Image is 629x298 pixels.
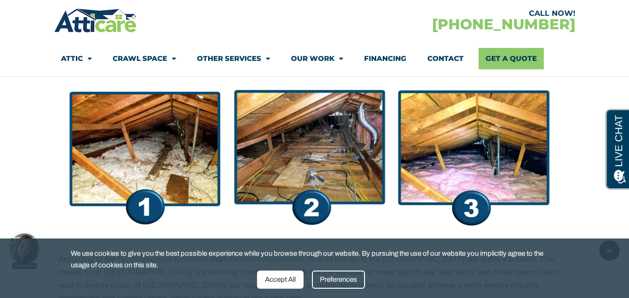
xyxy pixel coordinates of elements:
div: CALL NOW! [315,10,575,17]
a: Get A Quote [479,48,544,69]
nav: Menu [61,48,568,69]
a: Other Services [197,48,270,69]
a: Contact [427,48,464,69]
a: Crawl Space [113,48,176,69]
span: Opens a chat window [23,7,75,19]
a: Financing [364,48,406,69]
iframe: Chat Invitation [5,200,154,270]
div: Accept All [257,271,304,289]
span: We use cookies to give you the best possible experience while you browse through our website. By ... [71,248,552,271]
a: Our Work [291,48,343,69]
div: Preferences [312,271,365,289]
a: Attic [61,48,92,69]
